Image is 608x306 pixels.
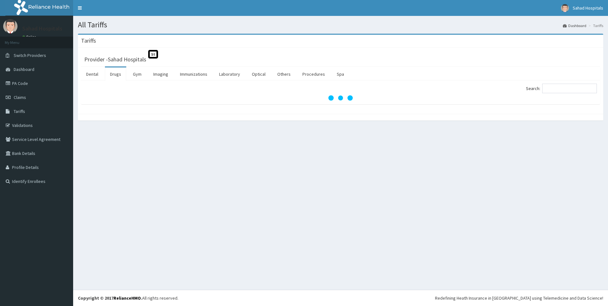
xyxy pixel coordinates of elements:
img: User Image [3,19,17,33]
footer: All rights reserved. [73,290,608,306]
a: Laboratory [214,67,245,81]
h1: All Tariffs [78,21,603,29]
a: RelianceHMO [114,295,141,301]
span: Switch Providers [14,52,46,58]
a: Dashboard [563,23,586,28]
span: St [148,50,158,59]
span: Sahad Hospitals [573,5,603,11]
a: Imaging [148,67,173,81]
a: Others [272,67,296,81]
a: Drugs [105,67,126,81]
p: Sahad Hospitals [22,26,62,31]
strong: Copyright © 2017 . [78,295,142,301]
a: Procedures [297,67,330,81]
a: Gym [128,67,147,81]
a: Immunizations [175,67,212,81]
h3: Tariffs [81,38,96,44]
span: Tariffs [14,108,25,114]
a: Spa [332,67,349,81]
input: Search: [542,84,597,93]
span: Claims [14,94,26,100]
span: Dashboard [14,66,34,72]
a: Online [22,35,38,39]
img: User Image [561,4,569,12]
svg: audio-loading [328,85,353,111]
label: Search: [526,84,597,93]
li: Tariffs [587,23,603,28]
a: Dental [81,67,103,81]
a: Optical [247,67,271,81]
h3: Provider - Sahad Hospitals [84,57,146,62]
div: Redefining Heath Insurance in [GEOGRAPHIC_DATA] using Telemedicine and Data Science! [435,295,603,301]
